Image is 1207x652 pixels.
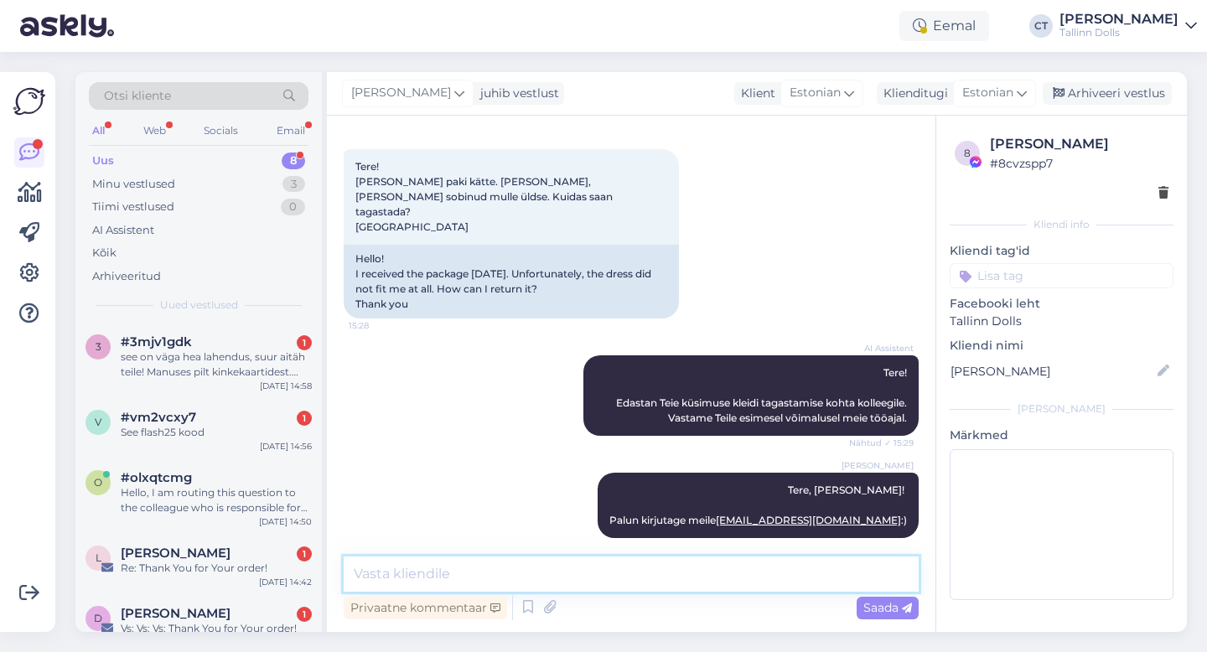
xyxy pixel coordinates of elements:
div: Kõik [92,245,117,261]
span: D [94,612,102,624]
span: 16:19 [851,539,914,551]
span: #3mjv1gdk [121,334,192,349]
div: Tiimi vestlused [92,199,174,215]
p: Märkmed [950,427,1173,444]
div: see on väga hea lahendus, suur aitäh teile! Manuses pilt kinkekaartidest. Mõlemad kehtivad kuni [... [121,349,312,380]
div: Arhiveeritud [92,268,161,285]
div: See flash25 kood [121,425,312,440]
div: AI Assistent [92,222,154,239]
div: Tallinn Dolls [1059,26,1179,39]
div: [DATE] 14:42 [259,576,312,588]
span: Tere! [PERSON_NAME] paki kätte. [PERSON_NAME], [PERSON_NAME] sobinud mulle üldse. Kuidas saan tag... [355,160,615,233]
div: Klienditugi [877,85,948,102]
span: Uued vestlused [160,298,238,313]
span: Nähtud ✓ 15:29 [849,437,914,449]
div: Minu vestlused [92,176,175,193]
span: Laivi Peedel [121,546,231,561]
span: [PERSON_NAME] [351,84,451,102]
div: [PERSON_NAME] [990,134,1168,154]
div: Klient [734,85,775,102]
input: Lisa tag [950,263,1173,288]
p: Facebooki leht [950,295,1173,313]
div: 8 [282,153,305,169]
span: 3 [96,340,101,353]
span: Estonian [962,84,1013,102]
div: Re: Thank You for Your order! [121,561,312,576]
div: Hello, I am routing this question to the colleague who is responsible for this topic. The reply m... [121,485,312,515]
span: 15:28 [349,319,412,332]
div: Socials [200,120,241,142]
p: Kliendi tag'id [950,242,1173,260]
div: Vs: Vs: Vs: Thank You for Your order! [121,621,312,636]
div: Web [140,120,169,142]
img: Askly Logo [13,85,45,117]
div: CT [1029,14,1053,38]
div: 1 [297,411,312,426]
span: AI Assistent [851,342,914,354]
div: Uus [92,153,114,169]
div: [DATE] 14:50 [259,515,312,528]
span: [PERSON_NAME] [842,459,914,472]
div: Email [273,120,308,142]
div: [DATE] 14:56 [260,440,312,453]
p: Kliendi nimi [950,337,1173,354]
div: [PERSON_NAME] [950,401,1173,417]
div: Arhiveeri vestlus [1043,82,1172,105]
span: Otsi kliente [104,87,171,105]
div: 0 [281,199,305,215]
a: [EMAIL_ADDRESS][DOMAIN_NAME] [716,514,901,526]
span: Estonian [790,84,841,102]
span: Saada [863,600,912,615]
div: Privaatne kommentaar [344,597,507,619]
div: 1 [297,607,312,622]
div: Hello! I received the package [DATE]. Unfortunately, the dress did not fit me at all. How can I r... [344,245,679,318]
input: Lisa nimi [951,362,1154,380]
div: 1 [297,335,312,350]
div: # 8cvzspp7 [990,154,1168,173]
div: juhib vestlust [474,85,559,102]
div: Kliendi info [950,217,1173,232]
div: Eemal [899,11,989,41]
a: [PERSON_NAME]Tallinn Dolls [1059,13,1197,39]
div: All [89,120,108,142]
p: Tallinn Dolls [950,313,1173,330]
span: #vm2vcxy7 [121,410,196,425]
span: o [94,476,102,489]
span: v [95,416,101,428]
span: #olxqtcmg [121,470,192,485]
div: 3 [282,176,305,193]
div: 1 [297,546,312,561]
span: Darja Mensikova [121,606,231,621]
div: [PERSON_NAME] [1059,13,1179,26]
span: 8 [964,147,971,159]
span: L [96,551,101,564]
div: [DATE] 14:58 [260,380,312,392]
